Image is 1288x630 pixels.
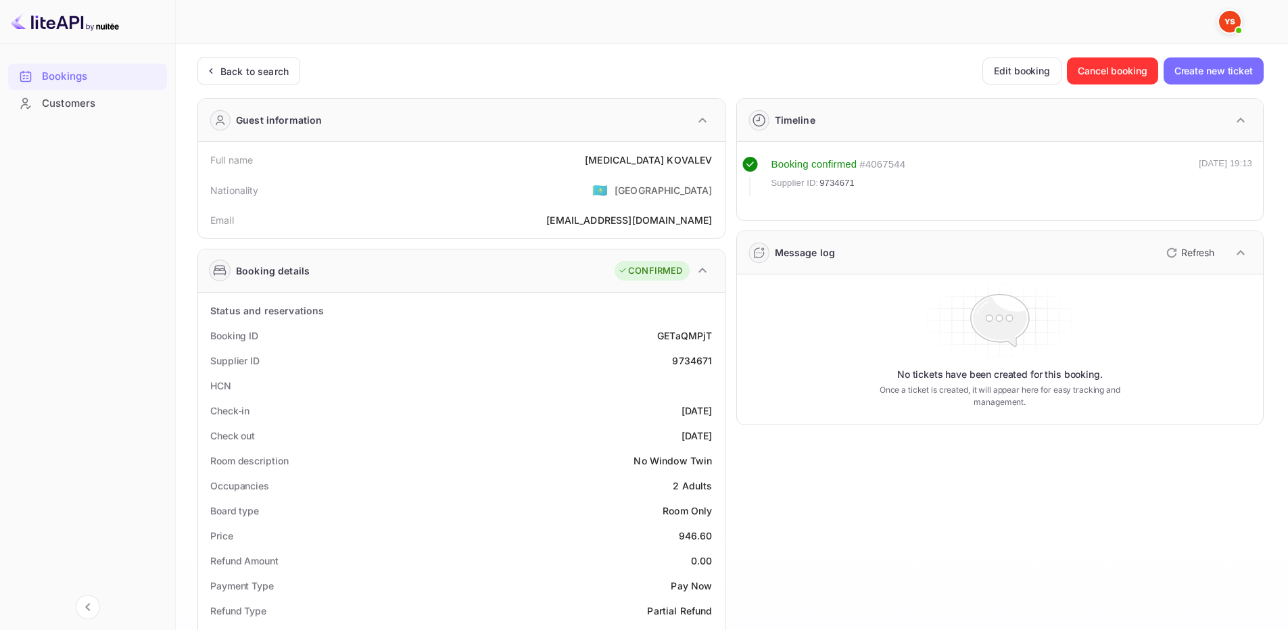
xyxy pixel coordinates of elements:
[236,113,323,127] div: Guest information
[657,329,712,343] div: GETaQMPjT
[210,429,255,443] div: Check out
[210,529,233,543] div: Price
[671,579,712,593] div: Pay Now
[775,245,836,260] div: Message log
[210,183,259,197] div: Nationality
[771,176,819,190] span: Supplier ID:
[210,479,269,493] div: Occupancies
[615,183,713,197] div: [GEOGRAPHIC_DATA]
[663,504,712,518] div: Room Only
[8,64,167,90] div: Bookings
[634,454,712,468] div: No Window Twin
[771,157,857,172] div: Booking confirmed
[210,554,279,568] div: Refund Amount
[76,595,100,619] button: Collapse navigation
[682,404,713,418] div: [DATE]
[42,96,160,112] div: Customers
[1199,157,1252,196] div: [DATE] 19:13
[210,153,253,167] div: Full name
[691,554,713,568] div: 0.00
[8,64,167,89] a: Bookings
[8,91,167,117] div: Customers
[1219,11,1241,32] img: Yandex Support
[618,264,682,278] div: CONFIRMED
[210,379,231,393] div: HCN
[775,113,815,127] div: Timeline
[858,384,1141,408] p: Once a ticket is created, it will appear here for easy tracking and management.
[210,504,259,518] div: Board type
[1164,57,1264,84] button: Create new ticket
[982,57,1062,84] button: Edit booking
[682,429,713,443] div: [DATE]
[679,529,713,543] div: 946.60
[210,404,249,418] div: Check-in
[546,213,712,227] div: [EMAIL_ADDRESS][DOMAIN_NAME]
[210,304,324,318] div: Status and reservations
[819,176,855,190] span: 9734671
[42,69,160,84] div: Bookings
[1067,57,1158,84] button: Cancel booking
[220,64,289,78] div: Back to search
[585,153,712,167] div: [MEDICAL_DATA] KOVALEV
[8,91,167,116] a: Customers
[210,329,258,343] div: Booking ID
[592,178,608,202] span: United States
[859,157,905,172] div: # 4067544
[210,454,288,468] div: Room description
[210,213,234,227] div: Email
[210,579,274,593] div: Payment Type
[673,479,712,493] div: 2 Adults
[210,354,260,368] div: Supplier ID
[1181,245,1214,260] p: Refresh
[1158,242,1220,264] button: Refresh
[236,264,310,278] div: Booking details
[11,11,119,32] img: LiteAPI logo
[647,604,712,618] div: Partial Refund
[897,368,1103,381] p: No tickets have been created for this booking.
[672,354,712,368] div: 9734671
[210,604,266,618] div: Refund Type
